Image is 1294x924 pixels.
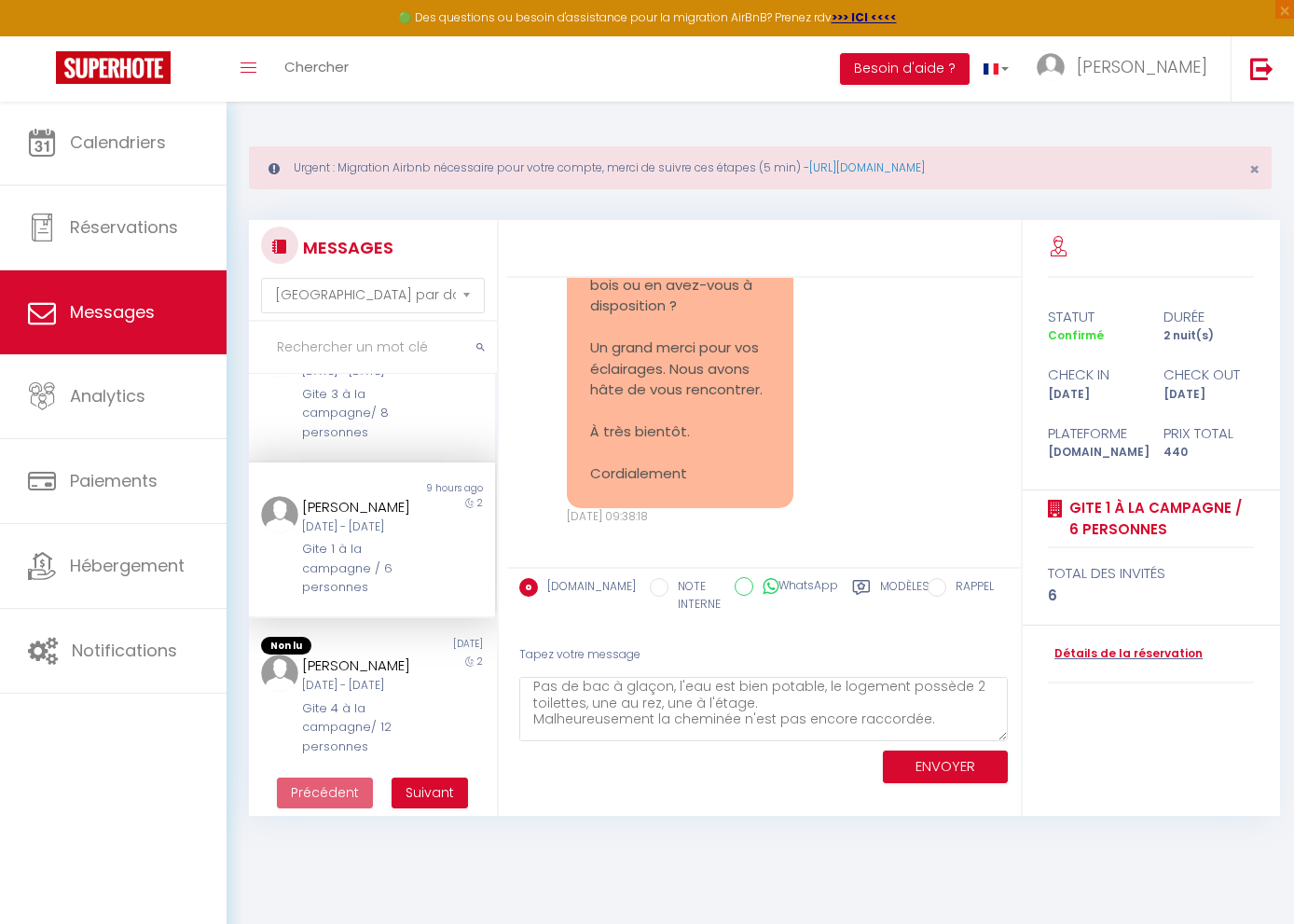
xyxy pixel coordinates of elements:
[372,481,495,496] div: 9 hours ago
[1037,53,1065,81] img: ...
[832,9,897,25] a: >>> ICI <<<<
[1151,327,1267,345] div: 2 nuit(s)
[753,577,838,598] label: WhatsApp
[302,540,421,597] div: Gite 1 à la campagne / 6 personnes
[249,146,1272,189] div: Urgent : Migration Airbnb nécessaire pour votre compte, merci de suivre ces étapes (5 min) -
[946,578,994,599] label: RAPPEL
[70,131,166,154] span: Calendriers
[302,655,421,677] div: [PERSON_NAME]
[284,57,349,76] span: Chercher
[302,496,421,518] div: [PERSON_NAME]
[1151,422,1267,445] div: Prix total
[668,578,721,614] label: NOTE INTERNE
[519,632,1009,678] div: Tapez votre message
[477,655,483,669] span: 2
[70,384,145,407] span: Analytics
[1249,161,1260,178] button: Close
[1048,585,1254,607] div: 6
[291,783,359,802] span: Précédent
[538,578,636,599] label: [DOMAIN_NAME]
[56,51,171,84] img: Super Booking
[1048,645,1203,663] a: Détails de la réservation
[270,36,363,102] a: Chercher
[1077,55,1207,78] span: [PERSON_NAME]
[70,554,185,577] span: Hébergement
[372,637,495,655] div: [DATE]
[1036,444,1151,462] div: [DOMAIN_NAME]
[298,227,393,269] h3: MESSAGES
[302,677,421,695] div: [DATE] - [DATE]
[1151,444,1267,462] div: 440
[1036,364,1151,386] div: check in
[249,322,497,374] input: Rechercher un mot clé
[406,783,454,802] span: Suivant
[72,639,177,662] span: Notifications
[1063,497,1254,541] a: Gite 1 à la campagne / 6 personnes
[809,159,925,175] a: [URL][DOMAIN_NAME]
[261,637,311,655] span: Non lu
[70,215,178,239] span: Réservations
[477,496,483,510] span: 2
[1250,57,1273,80] img: logout
[1151,386,1267,404] div: [DATE]
[883,751,1008,783] button: ENVOYER
[70,300,155,324] span: Messages
[567,508,792,526] div: [DATE] 09:38:18
[392,778,468,809] button: Next
[261,655,298,692] img: ...
[1036,306,1151,328] div: statut
[70,469,158,492] span: Paiements
[840,53,970,85] button: Besoin d'aide ?
[1023,36,1231,102] a: ... [PERSON_NAME]
[1151,306,1267,328] div: durée
[277,778,373,809] button: Previous
[1151,364,1267,386] div: check out
[1249,158,1260,181] span: ×
[1036,422,1151,445] div: Plateforme
[302,518,421,536] div: [DATE] - [DATE]
[1048,562,1254,585] div: total des invités
[1036,386,1151,404] div: [DATE]
[302,699,421,756] div: Gite 4 à la campagne/ 12 personnes
[1048,327,1104,343] span: Confirmé
[880,578,929,616] label: Modèles
[261,496,298,533] img: ...
[302,385,421,442] div: Gite 3 à la campagne/ 8 personnes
